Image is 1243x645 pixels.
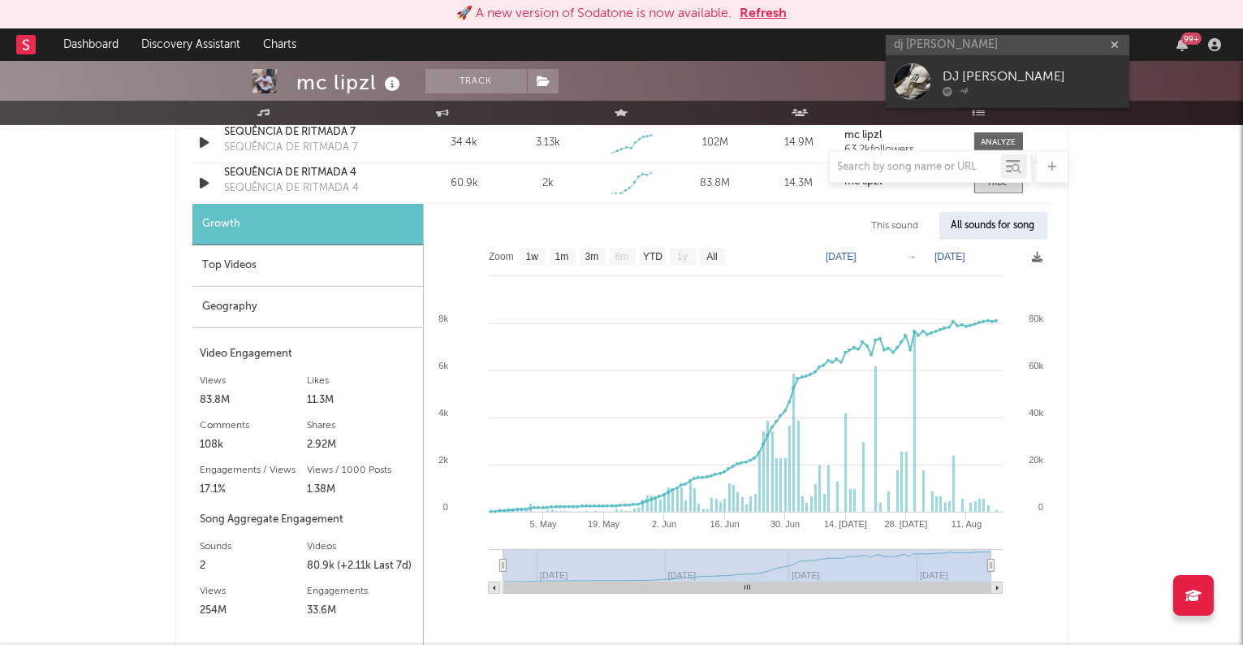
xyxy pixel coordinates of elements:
div: 🚀 A new version of Sodatone is now available. [456,4,732,24]
text: [DATE] [826,251,857,262]
text: 2k [438,455,448,465]
div: Likes [308,371,415,391]
div: 3.13k [536,135,560,151]
a: Dashboard [52,28,130,61]
text: 20k [1029,455,1043,465]
div: Views / 1000 Posts [308,461,415,480]
button: Refresh [740,4,787,24]
div: Comments [201,416,308,435]
div: SEQUÊNCIA DE RITMADA 7 [225,140,359,156]
text: 1m [555,252,568,263]
div: 33.6M [308,601,415,621]
text: → [907,251,917,262]
text: 0 [442,502,447,512]
text: 3m [585,252,598,263]
button: Track [425,69,527,93]
a: mc lipzl [844,130,957,141]
div: All sounds for song [939,212,1047,240]
text: 6k [438,361,448,370]
button: 99+ [1176,38,1188,51]
div: Top Videos [192,245,423,287]
text: YTD [642,252,662,263]
text: 80k [1029,314,1043,323]
strong: mc lipzl [844,176,882,187]
div: 254M [201,601,308,621]
div: 2.92M [308,435,415,455]
div: 99 + [1181,32,1202,45]
div: This sound [860,212,931,240]
div: Video Engagement [201,344,415,364]
div: 2 [201,556,308,576]
div: 34.4k [427,135,503,151]
div: 108k [201,435,308,455]
div: 83.8M [677,175,753,192]
div: Views [201,371,308,391]
text: 1y [677,252,688,263]
a: DJ [PERSON_NAME] [886,55,1129,108]
div: Engagements / Views [201,461,308,480]
text: 30. Jun [770,519,799,529]
text: 1w [525,252,538,263]
div: 63.2k followers [844,145,957,156]
div: Geography [192,287,423,328]
text: [DATE] [934,251,965,262]
text: 16. Jun [710,519,739,529]
text: All [706,252,717,263]
div: 14.3M [761,175,836,192]
div: 11.3M [308,391,415,410]
text: 8k [438,314,448,323]
div: 17.1% [201,480,308,500]
div: 83.8M [201,391,308,410]
text: 60k [1029,361,1043,370]
div: 60.9k [427,175,503,192]
div: Growth [192,204,423,245]
input: Search by song name or URL [830,161,1001,174]
text: 6m [615,252,628,263]
text: Zoom [489,252,514,263]
text: 4k [438,408,448,418]
div: Song Aggregate Engagement [201,510,415,530]
div: DJ [PERSON_NAME] [943,67,1121,87]
text: 2. Jun [652,519,676,529]
text: 28. [DATE] [884,519,927,529]
div: SEQUÊNCIA DE RITMADA 4 [225,180,360,197]
text: 11. Aug [951,519,981,529]
a: SEQUÊNCIA DE RITMADA 7 [225,124,395,141]
div: Sounds [201,537,308,556]
div: 102M [677,135,753,151]
div: 2k [542,175,554,192]
div: 1.38M [308,480,415,500]
text: 5. May [529,519,557,529]
div: Views [201,582,308,601]
a: Charts [252,28,308,61]
strong: mc lipzl [844,130,882,141]
input: Search for artists [886,35,1129,55]
div: Shares [308,416,415,435]
text: 14. [DATE] [824,519,867,529]
div: Videos [308,537,415,556]
text: 19. May [588,519,620,529]
text: 40k [1029,408,1043,418]
div: Engagements [308,582,415,601]
text: 0 [1038,502,1042,512]
div: mc lipzl [297,69,405,96]
a: Discovery Assistant [130,28,252,61]
div: 80.9k (+2.11k Last 7d) [308,556,415,576]
div: 14.9M [761,135,836,151]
